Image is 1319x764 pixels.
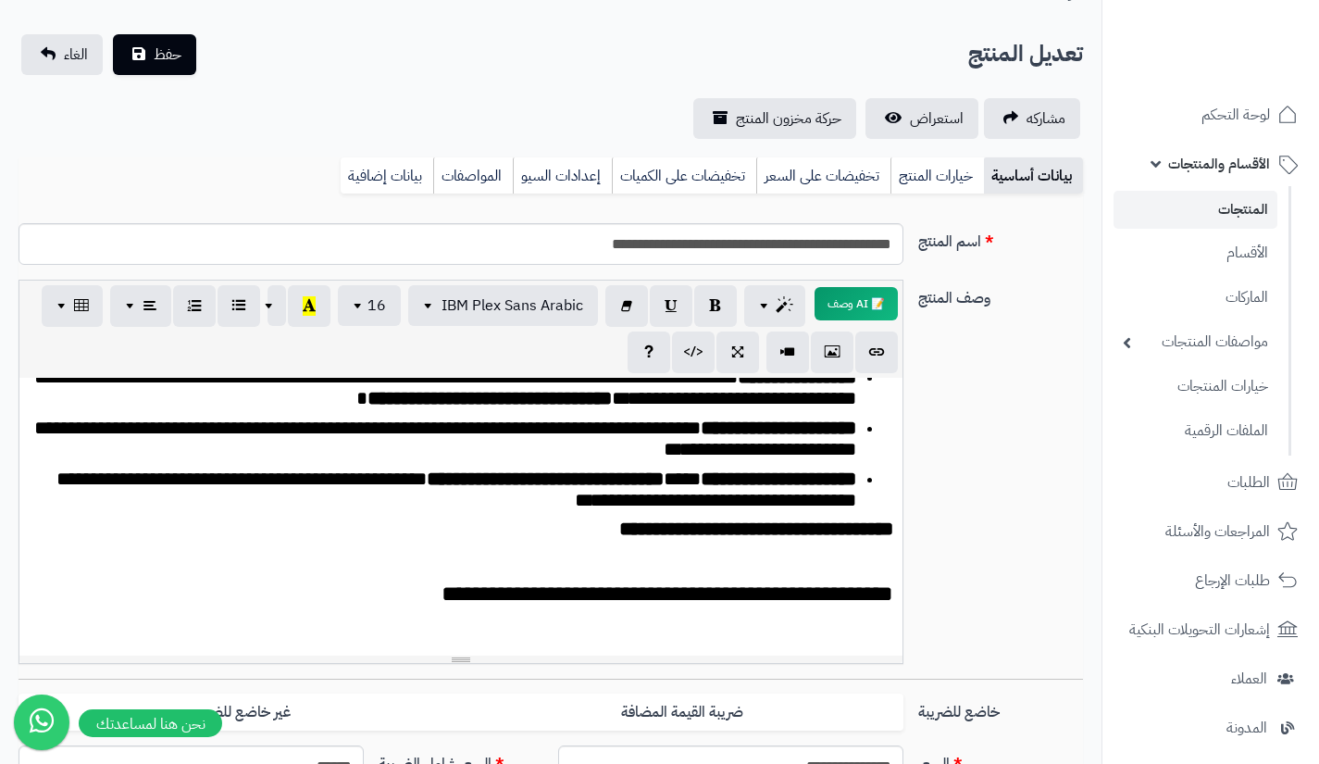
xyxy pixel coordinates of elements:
span: استعراض [910,107,964,130]
span: العملاء [1231,666,1267,692]
a: تخفيضات على السعر [756,157,890,194]
span: حفظ [154,44,181,66]
a: الأقسام [1114,233,1277,273]
span: 16 [367,294,386,317]
span: IBM Plex Sans Arabic [442,294,583,317]
label: وصف المنتج [911,280,1090,309]
span: المراجعات والأسئلة [1165,519,1270,545]
label: اسم المنتج [911,223,1090,253]
span: طلبات الإرجاع [1195,568,1270,594]
label: ضريبة القيمة المضافة [461,694,903,732]
a: المدونة [1114,706,1308,750]
a: استعراض [865,98,978,139]
span: الطلبات [1227,470,1270,495]
button: 16 [338,285,401,326]
label: خاضع للضريبة [911,694,1090,723]
a: إعدادات السيو [513,157,612,194]
span: مشاركه [1027,107,1065,130]
span: الأقسام والمنتجات [1168,151,1270,177]
a: بيانات إضافية [341,157,433,194]
a: المواصفات [433,157,513,194]
a: الطلبات [1114,460,1308,505]
a: العملاء [1114,657,1308,701]
a: خيارات المنتج [890,157,984,194]
a: المنتجات [1114,191,1277,229]
a: حركة مخزون المنتج [693,98,856,139]
a: بيانات أساسية [984,157,1083,194]
a: المراجعات والأسئلة [1114,509,1308,554]
a: لوحة التحكم [1114,93,1308,137]
a: مشاركه [984,98,1080,139]
a: تخفيضات على الكميات [612,157,756,194]
span: المدونة [1226,715,1267,741]
img: logo-2.png [1193,52,1301,91]
a: مواصفات المنتجات [1114,322,1277,362]
a: إشعارات التحويلات البنكية [1114,607,1308,652]
a: طلبات الإرجاع [1114,558,1308,603]
button: حفظ [113,34,196,75]
span: الغاء [64,44,88,66]
h2: تعديل المنتج [968,35,1083,73]
a: الغاء [21,34,103,75]
button: IBM Plex Sans Arabic [408,285,598,326]
a: الماركات [1114,278,1277,318]
label: غير خاضع للضريبه [19,694,461,732]
a: الملفات الرقمية [1114,411,1277,451]
span: حركة مخزون المنتج [736,107,841,130]
a: خيارات المنتجات [1114,367,1277,407]
span: إشعارات التحويلات البنكية [1129,617,1270,643]
span: لوحة التحكم [1201,102,1270,128]
button: 📝 AI وصف [815,287,898,320]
